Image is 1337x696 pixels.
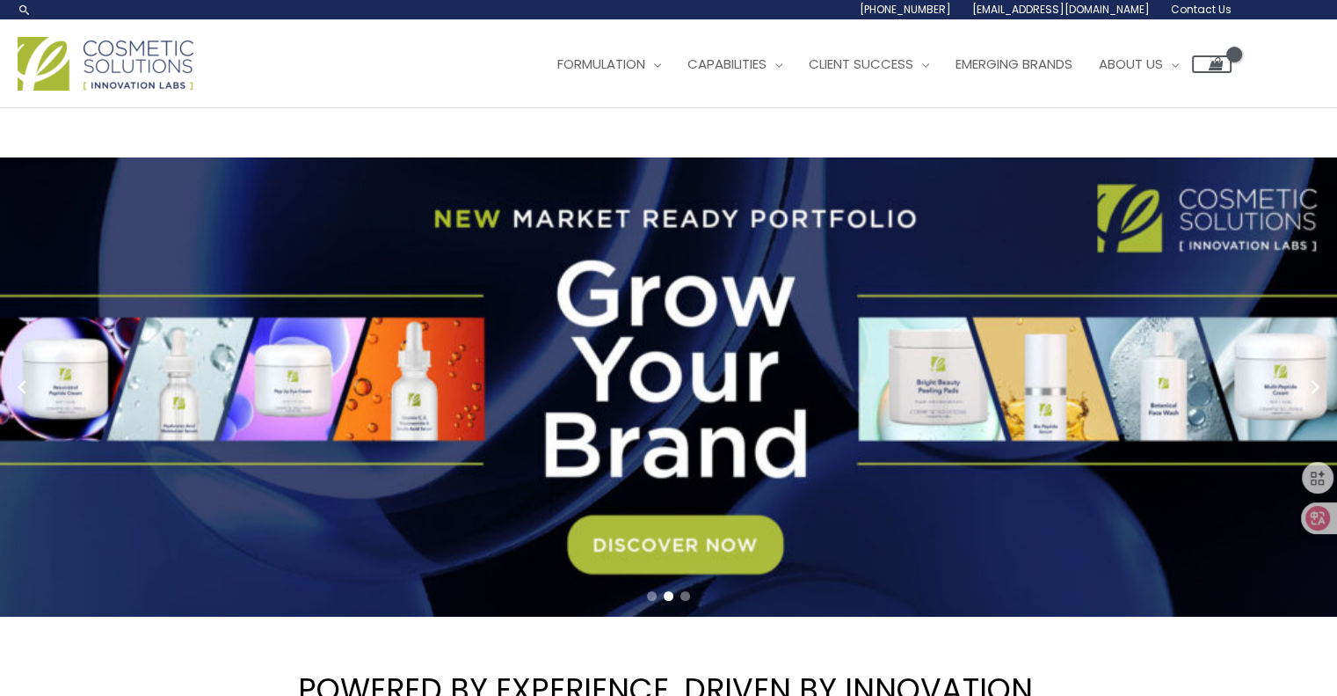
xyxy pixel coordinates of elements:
span: Formulation [557,55,645,73]
a: Formulation [544,38,674,91]
span: Contact Us [1171,2,1232,17]
span: Client Success [809,55,913,73]
img: Cosmetic Solutions Logo [18,37,193,91]
button: Next slide [1302,374,1328,400]
span: [PHONE_NUMBER] [860,2,951,17]
a: View Shopping Cart, empty [1192,55,1232,73]
span: Go to slide 2 [664,591,673,601]
a: Client Success [796,38,942,91]
span: Go to slide 1 [647,591,657,601]
span: About Us [1099,55,1163,73]
a: Search icon link [18,3,32,17]
a: Emerging Brands [942,38,1086,91]
span: Capabilities [687,55,767,73]
span: [EMAIL_ADDRESS][DOMAIN_NAME] [972,2,1150,17]
nav: Site Navigation [531,38,1232,91]
button: Previous slide [9,374,35,400]
span: Go to slide 3 [680,591,690,601]
span: Emerging Brands [956,55,1072,73]
a: About Us [1086,38,1192,91]
a: Capabilities [674,38,796,91]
